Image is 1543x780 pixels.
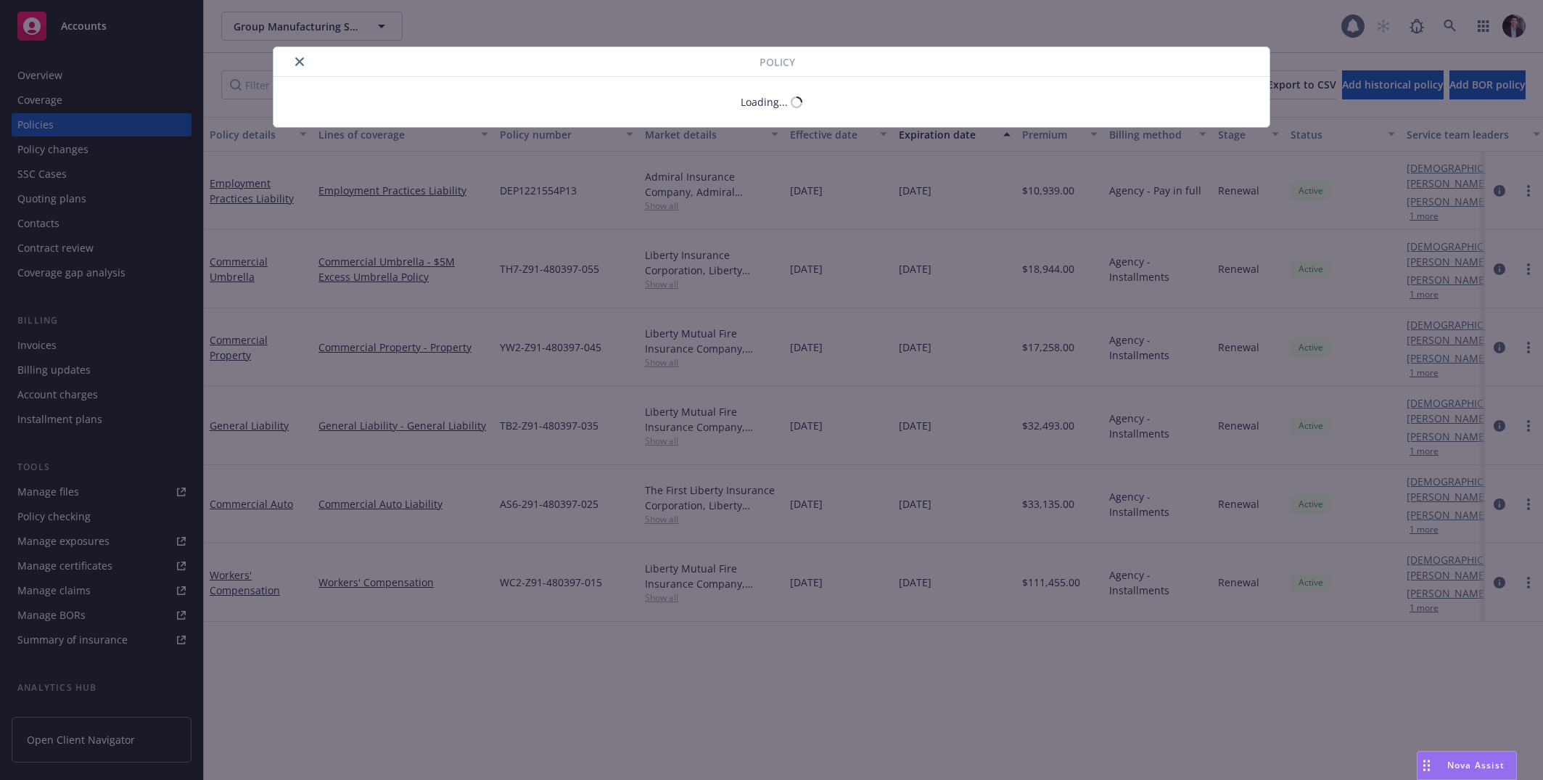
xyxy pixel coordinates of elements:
button: Nova Assist [1417,751,1517,780]
div: Drag to move [1417,752,1436,779]
span: Policy [760,54,795,70]
button: close [291,53,308,70]
span: Nova Assist [1447,759,1505,771]
div: Loading... [741,94,788,110]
